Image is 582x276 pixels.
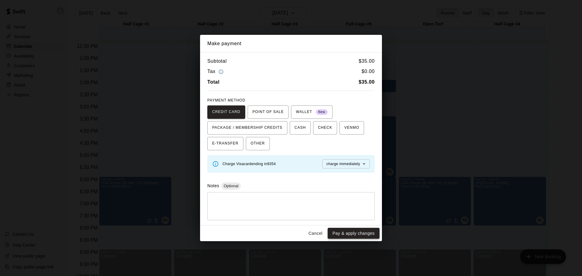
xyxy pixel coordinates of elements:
[295,123,306,133] span: CASH
[212,123,283,133] span: PACKAGE / MEMBERSHIP CREDITS
[212,107,240,117] span: CREDIT CARD
[362,68,375,76] h6: $ 0.00
[221,184,241,188] span: Optional
[359,57,375,65] h6: $ 35.00
[251,139,265,148] span: OTHER
[306,228,325,239] button: Cancel
[207,137,243,150] button: E-TRANSFER
[207,57,227,65] h6: Subtotal
[316,108,328,116] span: New
[313,121,337,135] button: CHECK
[339,121,364,135] button: VENMO
[207,68,225,76] h6: Tax
[328,228,380,239] button: Pay & apply changes
[359,79,375,85] b: $ 35.00
[222,162,276,166] span: Charge Visa card ending in 9354
[291,105,333,119] button: WALLET New
[207,183,219,188] label: Notes
[318,123,332,133] span: CHECK
[290,121,311,135] button: CASH
[207,98,245,102] span: PAYMENT METHOD
[326,162,360,166] span: charge immediately
[212,139,239,148] span: E-TRANSFER
[207,105,245,119] button: CREDIT CARD
[253,107,284,117] span: POINT OF SALE
[207,121,287,135] button: PACKAGE / MEMBERSHIP CREDITS
[248,105,289,119] button: POINT OF SALE
[207,79,219,85] b: Total
[296,107,328,117] span: WALLET
[246,137,270,150] button: OTHER
[200,35,382,52] h2: Make payment
[344,123,359,133] span: VENMO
